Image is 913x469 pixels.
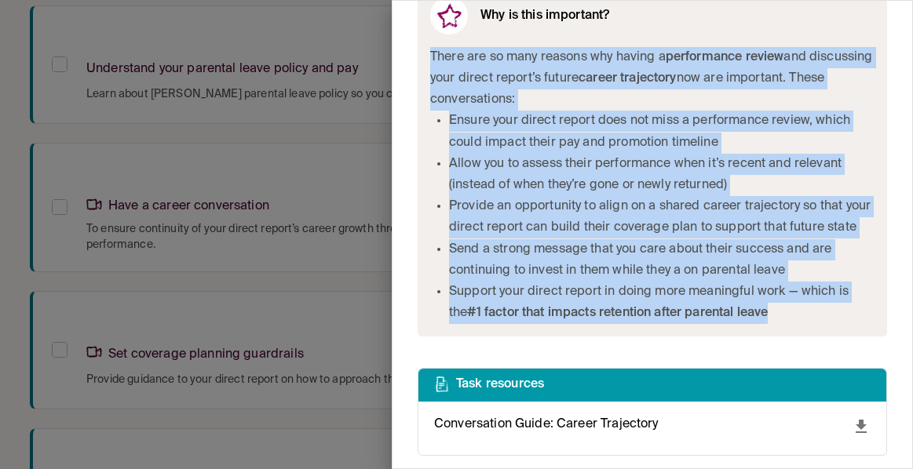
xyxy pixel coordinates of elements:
[449,154,875,196] li: Allow you to assess their performance when it’s recent and relevant (instead of when they’re gone...
[449,282,875,324] li: Support your direct report in doing more meaningful work — which is the
[666,51,784,64] strong: performance review
[579,72,677,85] strong: career trajectory
[449,111,875,153] li: Ensure your direct report does not miss a performance review, which could impact their pay and pr...
[449,239,875,282] li: Send a strong message that you care about their success and are continuing to invest in them whil...
[434,414,659,435] p: Conversation Guide: Career Trajectory
[467,307,768,319] strong: #1 factor that impacts retention after parental leave
[852,417,871,436] button: download
[430,47,875,111] p: There are so many reasons why having a and discussing your direct report’s future now are importa...
[480,9,609,23] h6: Why is this important?
[456,377,544,391] h6: Task resources
[449,196,875,238] li: Provide an opportunity to align on a shared career trajectory so that your direct report can buil...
